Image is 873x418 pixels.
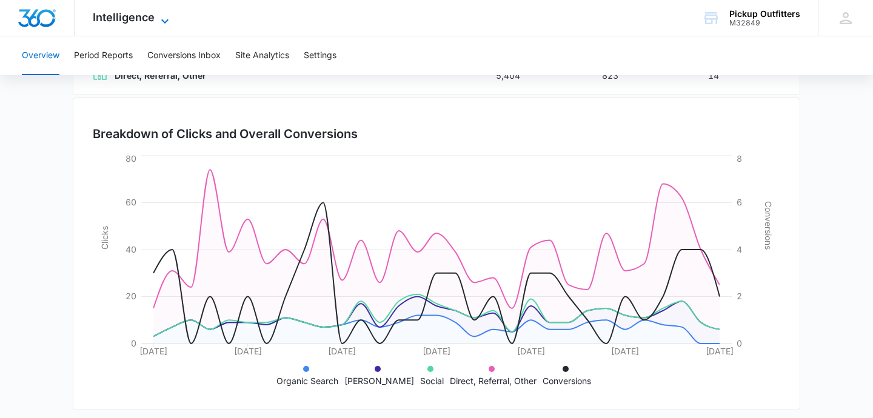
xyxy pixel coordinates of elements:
strong: Direct, Referral, Other [115,70,206,81]
tspan: 4 [737,244,742,254]
tspan: 0 [737,338,742,348]
tspan: 0 [131,338,136,348]
button: Site Analytics [235,36,289,75]
button: Settings [304,36,336,75]
p: Social [420,374,444,387]
p: Direct, Referral, Other [450,374,537,387]
button: Period Reports [74,36,133,75]
tspan: Clicks [99,226,110,250]
button: Conversions Inbox [147,36,221,75]
span: Intelligence [93,11,155,24]
tspan: [DATE] [611,346,639,356]
tspan: 8 [737,153,742,164]
tspan: 6 [737,197,742,207]
tspan: [DATE] [517,346,545,356]
h3: Breakdown of Clicks and Overall Conversions [93,125,358,143]
p: [PERSON_NAME] [344,374,414,387]
p: Organic Search [276,374,338,387]
tspan: [DATE] [706,346,734,356]
p: Conversions [543,374,591,387]
tspan: [DATE] [423,346,450,356]
tspan: 60 [125,197,136,207]
tspan: 80 [125,153,136,164]
tspan: [DATE] [328,346,356,356]
div: account name [729,9,800,19]
tspan: Conversions [763,201,774,250]
tspan: 2 [737,291,742,301]
tspan: 20 [125,291,136,301]
tspan: [DATE] [234,346,262,356]
tspan: [DATE] [139,346,167,356]
tspan: 40 [125,244,136,254]
button: Overview [22,36,59,75]
div: account id [729,19,800,27]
